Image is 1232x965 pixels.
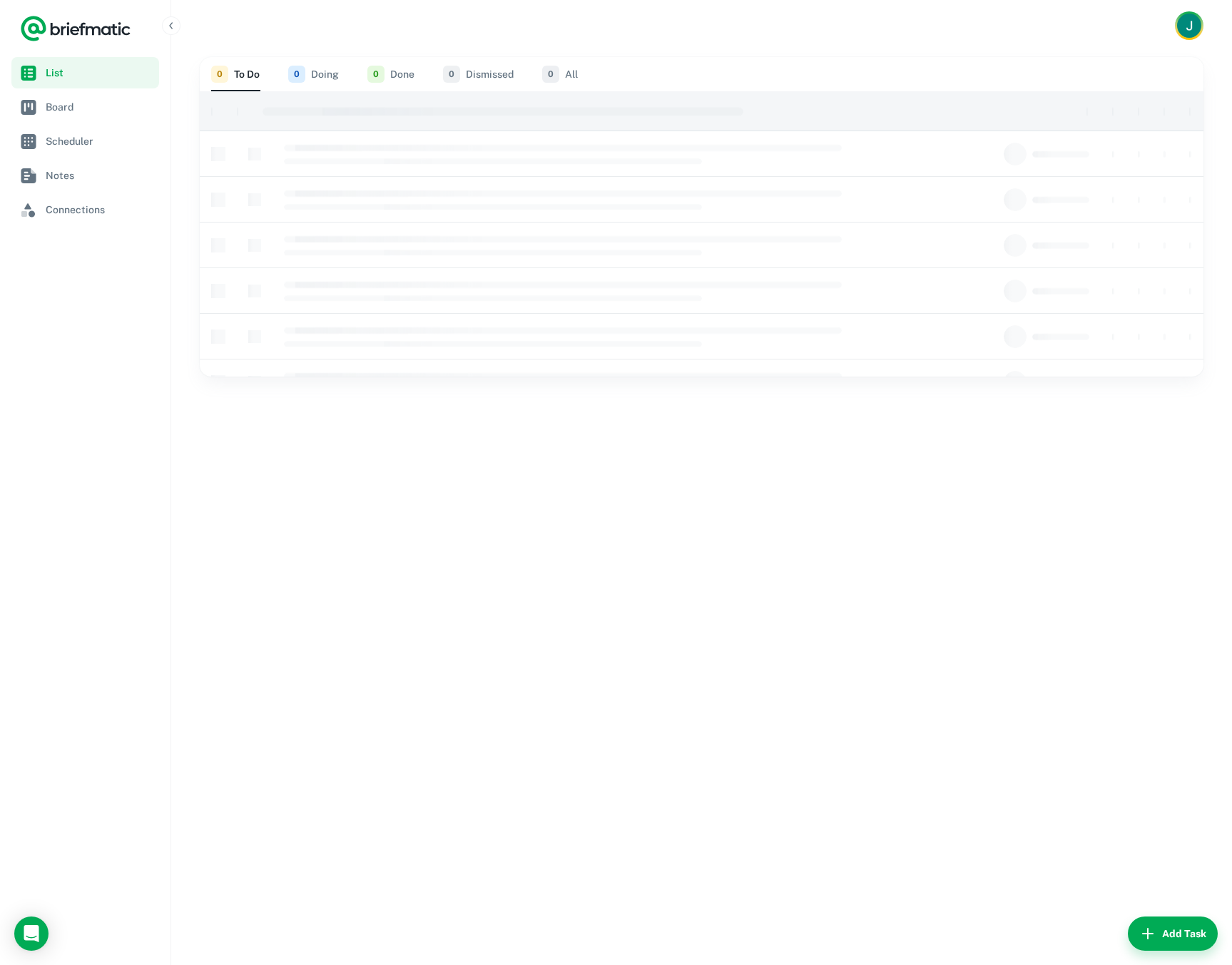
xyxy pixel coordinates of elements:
[46,99,153,115] span: Board
[288,66,305,83] span: 0
[211,66,228,83] span: 0
[542,57,578,91] button: All
[211,57,260,91] button: To Do
[288,57,339,91] button: Doing
[1128,917,1218,951] button: Add Task
[443,66,460,83] span: 0
[11,57,159,88] a: List
[46,202,153,218] span: Connections
[443,57,514,91] button: Dismissed
[46,65,153,81] span: List
[542,66,559,83] span: 0
[367,66,385,83] span: 0
[20,14,131,43] a: Logo
[11,91,159,123] a: Board
[1175,11,1203,40] button: Account button
[14,917,49,951] div: Load Chat
[11,126,159,157] a: Scheduler
[11,194,159,225] a: Connections
[367,57,414,91] button: Done
[46,168,153,183] span: Notes
[1177,14,1201,38] img: Jamie Baker
[46,133,153,149] span: Scheduler
[11,160,159,191] a: Notes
